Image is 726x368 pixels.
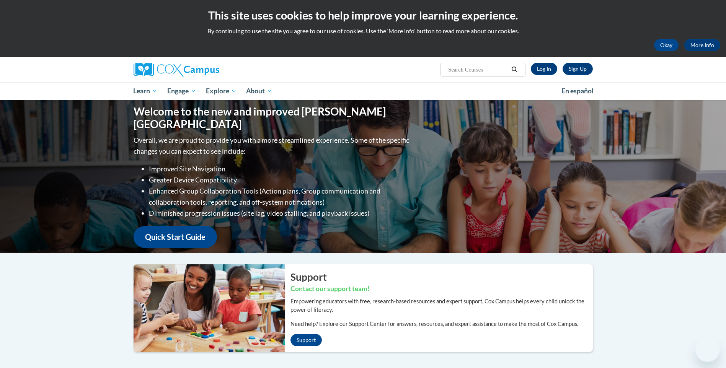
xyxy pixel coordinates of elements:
[129,82,163,100] a: Learn
[133,86,157,96] span: Learn
[246,86,272,96] span: About
[149,208,411,219] li: Diminished progression issues (site lag, video stalling, and playback issues)
[6,8,720,23] h2: This site uses cookies to help improve your learning experience.
[556,83,599,99] a: En español
[684,39,720,51] a: More Info
[241,82,277,100] a: About
[6,27,720,35] p: By continuing to use the site you agree to our use of cookies. Use the ‘More info’ button to read...
[447,65,509,74] input: Search Courses
[531,63,557,75] a: Log In
[290,284,593,294] h3: Contact our support team!
[122,82,604,100] div: Main menu
[162,82,201,100] a: Engage
[134,63,219,77] img: Cox Campus
[201,82,241,100] a: Explore
[561,87,594,95] span: En español
[134,105,411,131] h1: Welcome to the new and improved [PERSON_NAME][GEOGRAPHIC_DATA]
[149,163,411,174] li: Improved Site Navigation
[206,86,237,96] span: Explore
[134,135,411,157] p: Overall, we are proud to provide you with a more streamlined experience. Some of the specific cha...
[149,186,411,208] li: Enhanced Group Collaboration Tools (Action plans, Group communication and collaboration tools, re...
[290,297,593,314] p: Empowering educators with free, research-based resources and expert support, Cox Campus helps eve...
[290,334,322,346] a: Support
[167,86,196,96] span: Engage
[695,337,720,362] iframe: Button to launch messaging window
[134,63,279,77] a: Cox Campus
[654,39,679,51] button: Okay
[134,226,217,248] a: Quick Start Guide
[563,63,593,75] a: Register
[509,65,520,74] button: Search
[149,174,411,186] li: Greater Device Compatibility
[290,320,593,328] p: Need help? Explore our Support Center for answers, resources, and expert assistance to make the m...
[290,270,593,284] h2: Support
[128,264,285,352] img: ...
